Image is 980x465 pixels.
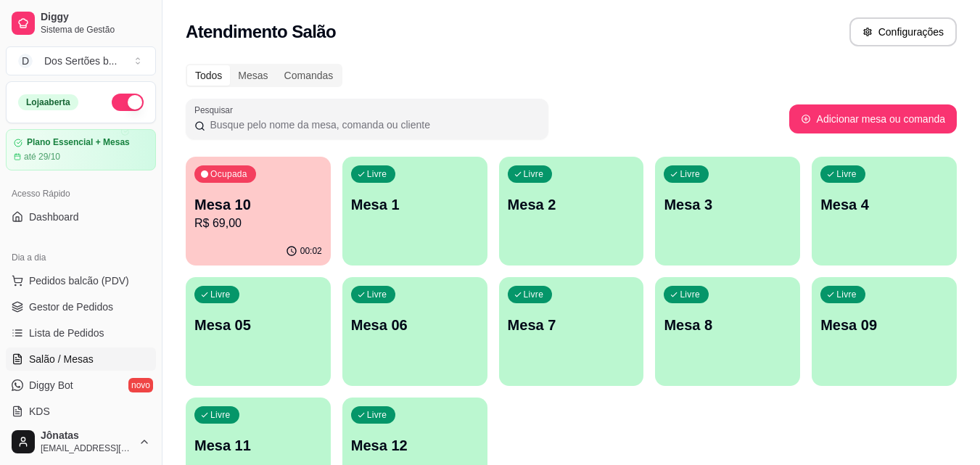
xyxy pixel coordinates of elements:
p: Mesa 8 [664,315,791,335]
p: Mesa 11 [194,435,322,456]
p: Livre [367,168,387,180]
div: Dos Sertões b ... [44,54,117,68]
div: Comandas [276,65,342,86]
div: Mesas [230,65,276,86]
span: D [18,54,33,68]
a: DiggySistema de Gestão [6,6,156,41]
span: Salão / Mesas [29,352,94,366]
span: Gestor de Pedidos [29,300,113,314]
button: LivreMesa 05 [186,277,331,386]
p: Livre [210,409,231,421]
p: Livre [210,289,231,300]
button: Select a team [6,46,156,75]
p: Livre [836,168,857,180]
div: Dia a dia [6,246,156,269]
button: LivreMesa 09 [812,277,957,386]
a: Gestor de Pedidos [6,295,156,318]
p: Livre [680,289,700,300]
p: Mesa 10 [194,194,322,215]
button: LivreMesa 1 [342,157,487,266]
div: Acesso Rápido [6,182,156,205]
button: Jônatas[EMAIL_ADDRESS][DOMAIN_NAME] [6,424,156,459]
p: Mesa 4 [820,194,948,215]
p: Mesa 1 [351,194,479,215]
a: Lista de Pedidos [6,321,156,345]
p: Mesa 2 [508,194,635,215]
a: Salão / Mesas [6,347,156,371]
p: R$ 69,00 [194,215,322,232]
p: Livre [367,409,387,421]
p: Mesa 12 [351,435,479,456]
a: Diggy Botnovo [6,374,156,397]
button: LivreMesa 2 [499,157,644,266]
span: Pedidos balcão (PDV) [29,273,129,288]
div: Loja aberta [18,94,78,110]
button: Alterar Status [112,94,144,111]
button: Configurações [849,17,957,46]
button: OcupadaMesa 10R$ 69,0000:02 [186,157,331,266]
p: Livre [836,289,857,300]
p: Mesa 05 [194,315,322,335]
span: Sistema de Gestão [41,24,150,36]
button: LivreMesa 3 [655,157,800,266]
p: Ocupada [210,168,247,180]
article: até 29/10 [24,151,60,162]
a: KDS [6,400,156,423]
p: Mesa 06 [351,315,479,335]
a: Plano Essencial + Mesasaté 29/10 [6,129,156,170]
label: Pesquisar [194,104,238,116]
p: Livre [367,289,387,300]
div: Todos [187,65,230,86]
button: LivreMesa 4 [812,157,957,266]
button: LivreMesa 8 [655,277,800,386]
p: 00:02 [300,245,322,257]
article: Plano Essencial + Mesas [27,137,130,148]
p: Mesa 3 [664,194,791,215]
button: LivreMesa 06 [342,277,487,386]
p: Livre [524,289,544,300]
span: Diggy [41,11,150,24]
input: Pesquisar [205,118,540,132]
span: [EMAIL_ADDRESS][DOMAIN_NAME] [41,443,133,454]
p: Mesa 09 [820,315,948,335]
button: Pedidos balcão (PDV) [6,269,156,292]
a: Dashboard [6,205,156,229]
span: Diggy Bot [29,378,73,392]
p: Livre [680,168,700,180]
p: Livre [524,168,544,180]
span: Jônatas [41,429,133,443]
span: Lista de Pedidos [29,326,104,340]
span: KDS [29,404,50,419]
button: Adicionar mesa ou comanda [789,104,957,133]
button: LivreMesa 7 [499,277,644,386]
h2: Atendimento Salão [186,20,336,44]
span: Dashboard [29,210,79,224]
p: Mesa 7 [508,315,635,335]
